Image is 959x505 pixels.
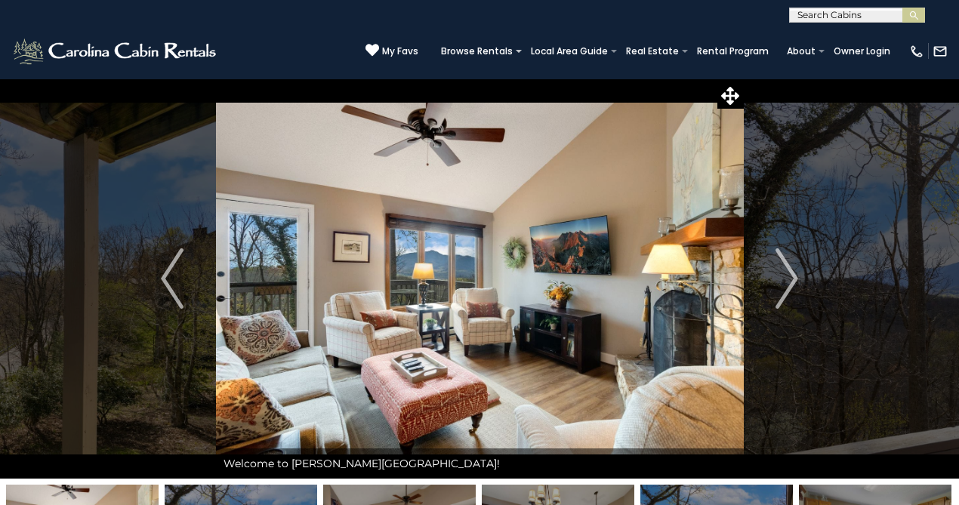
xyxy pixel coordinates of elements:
[826,41,898,62] a: Owner Login
[161,248,183,309] img: arrow
[128,79,216,479] button: Previous
[382,45,418,58] span: My Favs
[11,36,220,66] img: White-1-2.png
[365,43,418,59] a: My Favs
[433,41,520,62] a: Browse Rentals
[618,41,686,62] a: Real Estate
[523,41,615,62] a: Local Area Guide
[933,44,948,59] img: mail-regular-white.png
[689,41,776,62] a: Rental Program
[216,448,744,479] div: Welcome to [PERSON_NAME][GEOGRAPHIC_DATA]!
[776,248,798,309] img: arrow
[909,44,924,59] img: phone-regular-white.png
[743,79,831,479] button: Next
[779,41,823,62] a: About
